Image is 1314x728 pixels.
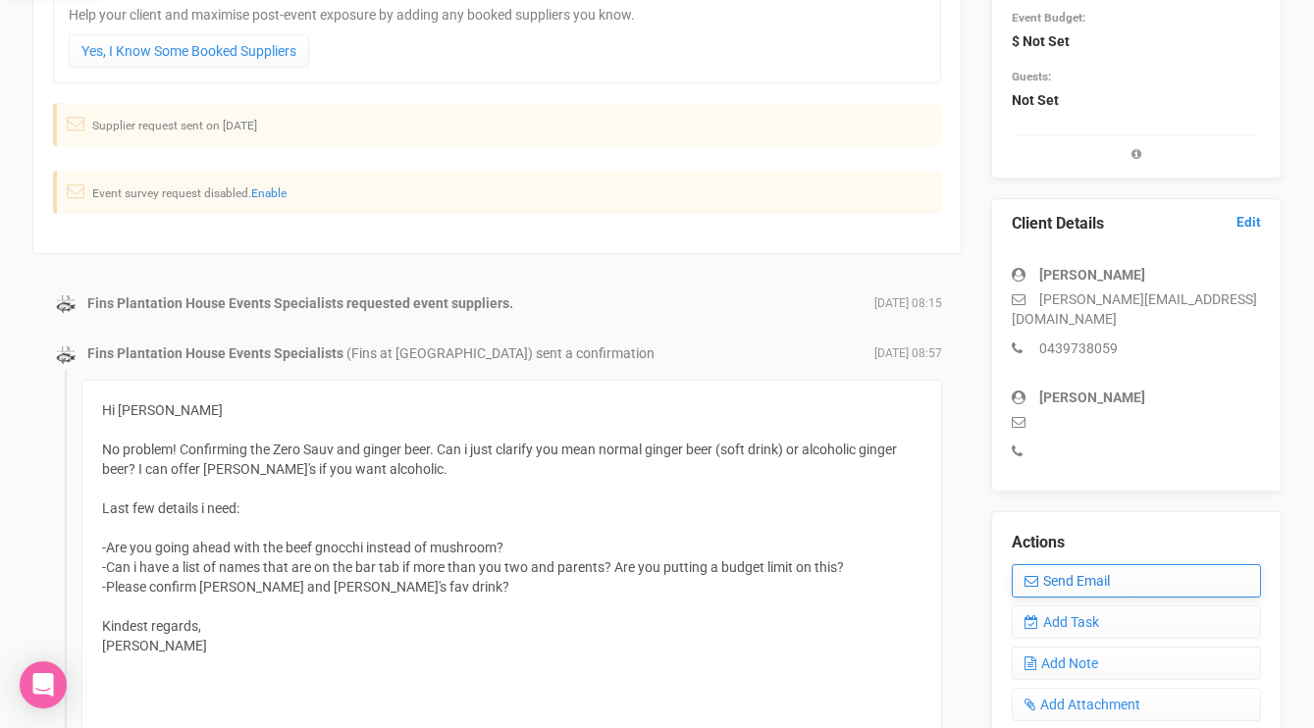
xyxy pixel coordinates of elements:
[1012,647,1261,680] a: Add Note
[69,34,309,68] a: Yes, I Know Some Booked Suppliers
[1012,338,1261,358] p: 0439738059
[1012,33,1070,49] strong: $ Not Set
[1012,213,1261,235] legend: Client Details
[102,400,921,714] div: Hi [PERSON_NAME] No problem! Confirming the Zero Sauv and ginger beer. Can i just clarify you mea...
[1012,605,1261,639] a: Add Task
[87,345,343,361] strong: Fins Plantation House Events Specialists
[1012,92,1059,108] strong: Not Set
[1012,289,1261,329] p: [PERSON_NAME][EMAIL_ADDRESS][DOMAIN_NAME]
[56,294,76,314] img: data
[874,345,942,362] span: [DATE] 08:57
[346,295,513,311] strong: requested event suppliers.
[1039,267,1145,283] strong: [PERSON_NAME]
[874,295,942,312] span: [DATE] 08:15
[1012,532,1261,554] legend: Actions
[92,186,287,200] small: Event survey request disabled.
[251,186,287,200] a: Enable
[346,345,655,361] span: (Fins at [GEOGRAPHIC_DATA]) sent a confirmation
[87,295,343,311] strong: Fins Plantation House Events Specialists
[1012,688,1261,721] a: Add Attachment
[92,119,257,132] small: Supplier request sent on [DATE]
[1012,11,1085,25] small: Event Budget:
[1039,390,1145,405] strong: [PERSON_NAME]
[1236,213,1261,232] a: Edit
[56,345,76,365] img: data
[1012,564,1261,598] a: Send Email
[20,661,67,708] div: Open Intercom Messenger
[1012,70,1051,83] small: Guests:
